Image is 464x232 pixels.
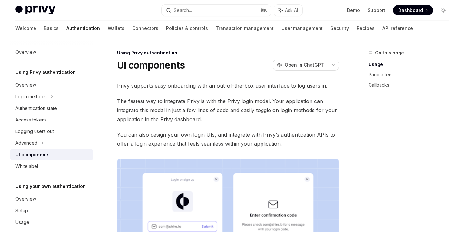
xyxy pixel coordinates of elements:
a: Security [331,21,349,36]
a: Overview [10,193,93,205]
div: Login methods [15,93,47,101]
a: Usage [369,59,454,70]
div: Usage [15,218,29,226]
a: Authentication state [10,102,93,114]
div: UI components [15,151,50,159]
a: Transaction management [216,21,274,36]
a: Authentication [66,21,100,36]
h5: Using Privy authentication [15,68,76,76]
div: Access tokens [15,116,47,124]
a: Connectors [132,21,158,36]
a: Overview [10,79,93,91]
a: Setup [10,205,93,217]
a: API reference [382,21,413,36]
div: Authentication state [15,104,57,112]
span: Open in ChatGPT [285,62,324,68]
a: Wallets [108,21,124,36]
a: Support [368,7,385,14]
a: Policies & controls [166,21,208,36]
a: Logging users out [10,126,93,137]
div: Setup [15,207,28,215]
div: Overview [15,195,36,203]
span: Dashboard [398,7,423,14]
a: UI components [10,149,93,160]
button: Search...⌘K [162,5,271,16]
h5: Using your own authentication [15,182,86,190]
div: Search... [174,6,192,14]
button: Open in ChatGPT [273,60,328,71]
a: Parameters [369,70,454,80]
h1: UI components [117,59,185,71]
span: On this page [375,49,404,57]
a: Access tokens [10,114,93,126]
a: Usage [10,217,93,228]
div: Overview [15,48,36,56]
a: Basics [44,21,59,36]
span: ⌘ K [260,8,267,13]
a: Callbacks [369,80,454,90]
img: light logo [15,6,55,15]
a: Whitelabel [10,160,93,172]
span: Privy supports easy onboarding with an out-of-the-box user interface to log users in. [117,81,339,90]
a: User management [281,21,323,36]
span: Ask AI [285,7,298,14]
a: Demo [347,7,360,14]
div: Whitelabel [15,162,38,170]
span: The fastest way to integrate Privy is with the Privy login modal. Your application can integrate ... [117,97,339,124]
div: Overview [15,81,36,89]
button: Toggle dark mode [438,5,449,15]
a: Overview [10,46,93,58]
a: Recipes [357,21,375,36]
div: Using Privy authentication [117,50,339,56]
div: Advanced [15,139,37,147]
a: Dashboard [393,5,433,15]
a: Welcome [15,21,36,36]
span: You can also design your own login UIs, and integrate with Privy’s authentication APIs to offer a... [117,130,339,148]
div: Logging users out [15,128,54,135]
button: Ask AI [274,5,302,16]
